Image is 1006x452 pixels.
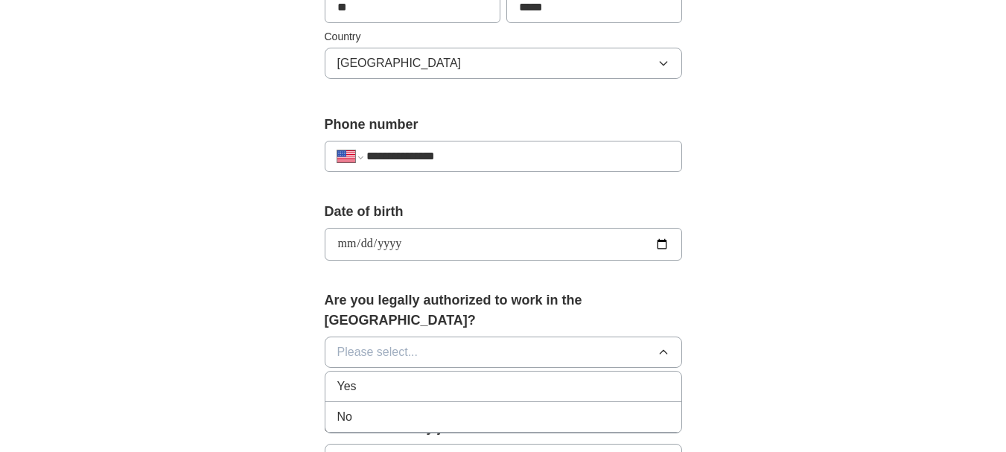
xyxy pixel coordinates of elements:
[325,48,682,79] button: [GEOGRAPHIC_DATA]
[325,115,682,135] label: Phone number
[337,54,462,72] span: [GEOGRAPHIC_DATA]
[337,408,352,426] span: No
[325,337,682,368] button: Please select...
[337,343,418,361] span: Please select...
[325,202,682,222] label: Date of birth
[337,378,357,395] span: Yes
[325,29,682,45] label: Country
[325,290,682,331] label: Are you legally authorized to work in the [GEOGRAPHIC_DATA]?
